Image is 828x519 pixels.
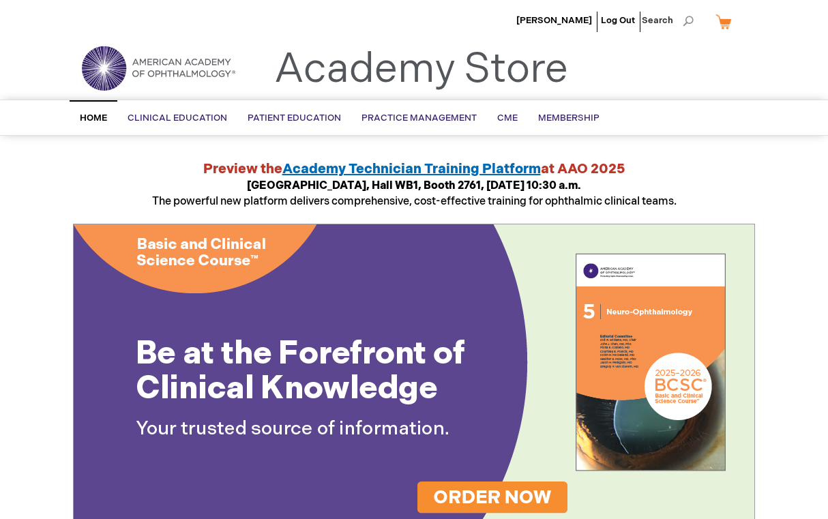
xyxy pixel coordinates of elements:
[80,113,107,123] span: Home
[642,7,694,34] span: Search
[128,113,227,123] span: Clinical Education
[538,113,600,123] span: Membership
[152,179,677,208] span: The powerful new platform delivers comprehensive, cost-effective training for ophthalmic clinical...
[203,161,625,177] strong: Preview the at AAO 2025
[601,15,635,26] a: Log Out
[282,161,541,177] a: Academy Technician Training Platform
[274,45,568,94] a: Academy Store
[497,113,518,123] span: CME
[516,15,592,26] a: [PERSON_NAME]
[248,113,341,123] span: Patient Education
[361,113,477,123] span: Practice Management
[247,179,581,192] strong: [GEOGRAPHIC_DATA], Hall WB1, Booth 2761, [DATE] 10:30 a.m.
